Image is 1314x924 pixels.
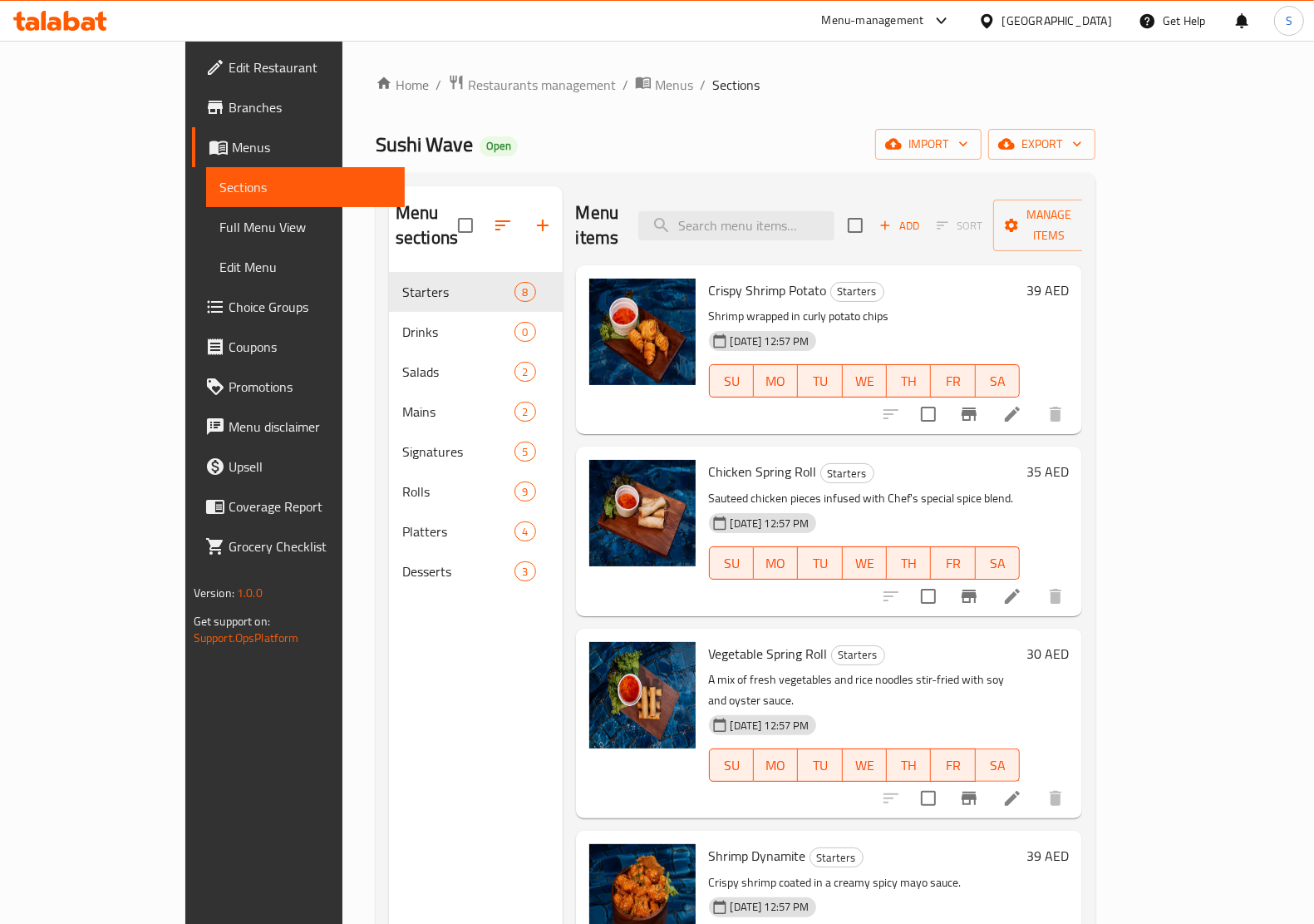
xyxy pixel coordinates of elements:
[389,511,563,551] div: Platters4
[709,364,754,398] button: SU
[709,488,1021,509] p: Sauteed chicken pieces infused with Chef's special spice blend.
[229,377,391,397] span: Promotions
[514,362,535,382] div: items
[219,257,391,277] span: Edit Menu
[1002,586,1022,606] a: Edit menu item
[402,561,514,581] div: Desserts
[1006,205,1091,246] span: Manage items
[483,205,523,245] span: Sort sections
[219,177,391,197] span: Sections
[798,546,842,580] button: TU
[623,75,628,95] li: /
[754,364,798,398] button: MO
[229,457,391,477] span: Upsell
[1036,778,1075,818] button: delete
[237,582,263,604] span: 1.0.0
[206,247,405,287] a: Edit Menu
[724,334,816,349] span: [DATE] 12:57 PM
[949,778,989,818] button: Branch-specific-item
[229,57,391,77] span: Edit Restaurant
[514,402,535,422] div: items
[192,367,405,407] a: Promotions
[931,546,975,580] button: FR
[976,546,1020,580] button: SA
[993,200,1105,251] button: Manage items
[873,213,926,239] span: Add item
[1001,134,1082,155] span: export
[724,516,816,531] span: [DATE] 12:57 PM
[515,444,534,460] span: 5
[931,364,975,398] button: FR
[893,551,924,576] span: TH
[402,282,514,302] div: Starters
[982,551,1013,576] span: SA
[709,306,1021,327] p: Shrimp wrapped in curly potato chips
[877,216,922,235] span: Add
[402,362,514,382] span: Salads
[798,749,842,782] button: TU
[515,404,534,420] span: 2
[938,754,968,778] span: FR
[480,136,518,156] div: Open
[589,460,696,566] img: Chicken Spring Roll
[712,75,760,95] span: Sections
[821,464,874,483] span: Starters
[229,297,391,317] span: Choice Groups
[514,442,535,462] div: items
[832,645,884,665] span: Starters
[838,208,873,243] span: Select section
[389,352,563,392] div: Salads2
[716,369,747,393] span: SU
[760,369,791,393] span: MO
[822,11,924,31] div: Menu-management
[1036,576,1075,616] button: delete
[229,497,391,516] span: Coverage Report
[192,407,405,447] a: Menu disclaimer
[448,208,483,243] span: Select all sections
[888,134,968,155] span: import
[229,417,391,437] span: Menu disclaimer
[192,327,405,367] a: Coupons
[402,442,514,462] span: Signatures
[760,754,791,778] span: MO
[192,447,405,487] a: Upsell
[192,526,405,566] a: Grocery Checklist
[402,322,514,342] span: Drinks
[949,394,989,434] button: Branch-specific-item
[589,642,696,749] img: Vegetable Spring Roll
[589,279,696,385] img: Crispy Shrimp Potato
[709,843,806,868] span: Shrimp Dynamite
[402,402,514,422] span: Mains
[938,369,968,393] span: FR
[515,324,534,340] span: 0
[798,364,842,398] button: TU
[389,472,563,511] div: Rolls9
[982,369,1013,393] span: SA
[436,75,441,95] li: /
[515,484,534,500] span: 9
[949,576,989,616] button: Branch-specific-item
[724,718,816,734] span: [DATE] 12:57 PM
[1026,642,1069,665] h6: 30 AED
[831,645,885,665] div: Starters
[911,781,946,816] span: Select to update
[396,200,458,250] h2: Menu sections
[192,87,405,127] a: Branches
[849,754,880,778] span: WE
[1286,12,1292,30] span: S
[232,137,391,157] span: Menus
[229,337,391,357] span: Coupons
[887,546,931,580] button: TH
[229,536,391,556] span: Grocery Checklist
[1026,460,1069,483] h6: 35 AED
[805,369,835,393] span: TU
[805,551,835,576] span: TU
[911,397,946,432] span: Select to update
[638,211,834,240] input: search
[810,848,863,867] span: Starters
[843,546,887,580] button: WE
